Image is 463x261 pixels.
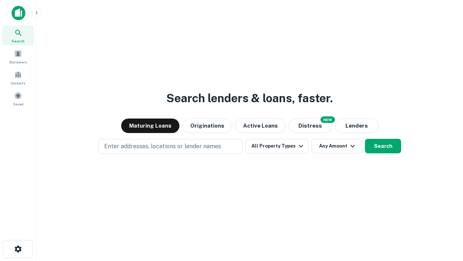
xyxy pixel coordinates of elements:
[182,119,232,133] button: Originations
[2,89,34,108] a: Saved
[2,68,34,87] a: Contacts
[427,203,463,238] iframe: Chat Widget
[166,90,333,107] h3: Search lenders & loans, faster.
[12,38,25,44] span: Search
[335,119,378,133] button: Lenders
[98,139,243,154] button: Enter addresses, locations or lender names
[11,80,25,86] span: Contacts
[311,139,362,153] button: Any Amount
[2,26,34,45] a: Search
[365,139,401,153] button: Search
[235,119,286,133] button: Active Loans
[13,101,24,107] span: Saved
[289,119,332,133] button: Search distressed loans with lien and other non-mortgage details.
[246,139,309,153] button: All Property Types
[2,47,34,66] a: Borrowers
[320,116,335,123] div: NEW
[121,119,179,133] button: Maturing Loans
[104,142,221,151] p: Enter addresses, locations or lender names
[9,59,27,65] span: Borrowers
[12,6,25,20] img: capitalize-icon.png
